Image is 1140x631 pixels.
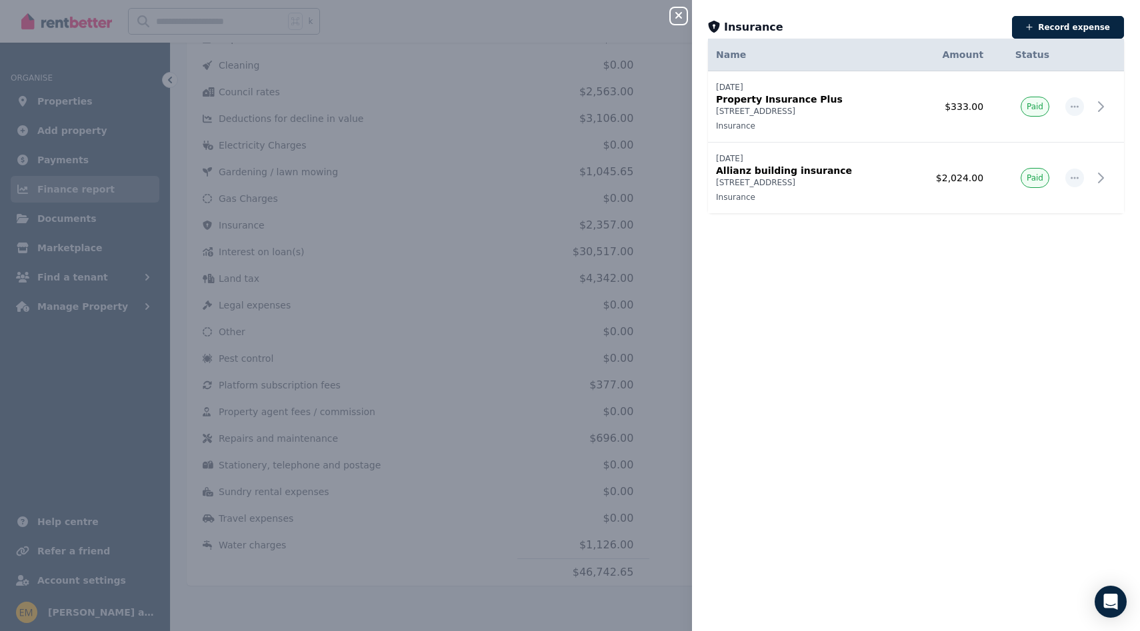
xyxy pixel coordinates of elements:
th: Status [991,39,1057,71]
span: Paid [1027,101,1043,112]
div: Open Intercom Messenger [1095,586,1127,618]
p: Insurance [716,121,900,131]
p: Insurance [716,192,900,203]
p: [DATE] [716,153,900,164]
th: Name [708,39,908,71]
p: Allianz building insurance [716,164,900,177]
span: Insurance [724,19,783,35]
p: [STREET_ADDRESS] [716,106,900,117]
p: [DATE] [716,82,900,93]
td: $333.00 [908,71,991,143]
p: Property Insurance Plus [716,93,900,106]
td: $2,024.00 [908,143,991,214]
button: Record expense [1012,16,1124,39]
span: Paid [1027,173,1043,183]
p: [STREET_ADDRESS] [716,177,900,188]
th: Amount [908,39,991,71]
